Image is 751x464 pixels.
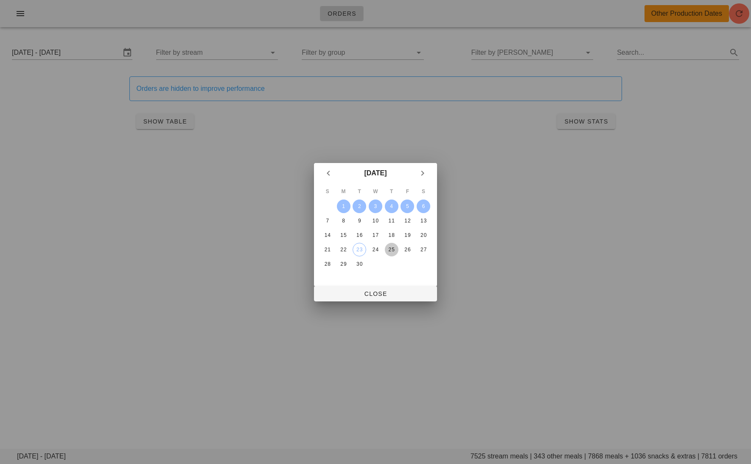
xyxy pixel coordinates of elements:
[321,243,334,256] button: 21
[417,247,430,253] div: 27
[321,247,334,253] div: 21
[337,243,350,256] button: 22
[321,214,334,228] button: 7
[337,232,350,238] div: 15
[385,218,398,224] div: 11
[336,184,351,199] th: M
[417,232,430,238] div: 20
[385,200,398,213] button: 4
[384,184,399,199] th: T
[369,232,382,238] div: 17
[337,203,350,209] div: 1
[321,290,430,297] span: Close
[321,166,336,181] button: Previous month
[337,228,350,242] button: 15
[385,243,398,256] button: 25
[385,247,398,253] div: 25
[353,261,366,267] div: 30
[353,247,366,253] div: 23
[369,218,382,224] div: 10
[353,203,366,209] div: 2
[416,184,431,199] th: S
[337,218,350,224] div: 8
[314,286,437,301] button: Close
[401,243,414,256] button: 26
[321,218,334,224] div: 7
[417,203,430,209] div: 6
[353,214,366,228] button: 9
[368,184,383,199] th: W
[353,232,366,238] div: 16
[417,243,430,256] button: 27
[337,247,350,253] div: 22
[417,228,430,242] button: 20
[321,232,334,238] div: 14
[385,203,398,209] div: 4
[353,243,366,256] button: 23
[401,214,414,228] button: 12
[352,184,367,199] th: T
[321,261,334,267] div: 28
[321,228,334,242] button: 14
[401,203,414,209] div: 5
[369,243,382,256] button: 24
[401,247,414,253] div: 26
[401,232,414,238] div: 19
[401,200,414,213] button: 5
[385,228,398,242] button: 18
[361,165,390,182] button: [DATE]
[353,218,366,224] div: 9
[401,218,414,224] div: 12
[337,257,350,271] button: 29
[417,218,430,224] div: 13
[320,184,335,199] th: S
[337,200,350,213] button: 1
[417,214,430,228] button: 13
[353,200,366,213] button: 2
[415,166,430,181] button: Next month
[385,214,398,228] button: 11
[337,214,350,228] button: 8
[369,200,382,213] button: 3
[369,247,382,253] div: 24
[353,228,366,242] button: 16
[369,214,382,228] button: 10
[337,261,350,267] div: 29
[400,184,415,199] th: F
[321,257,334,271] button: 28
[401,228,414,242] button: 19
[369,203,382,209] div: 3
[353,257,366,271] button: 30
[385,232,398,238] div: 18
[417,200,430,213] button: 6
[369,228,382,242] button: 17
